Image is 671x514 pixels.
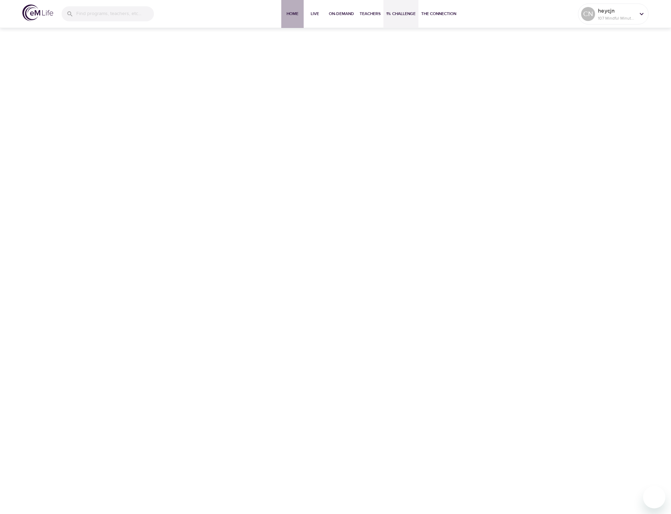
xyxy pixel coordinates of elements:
[284,10,301,17] span: Home
[306,10,323,17] span: Live
[360,10,381,17] span: Teachers
[22,5,53,21] img: logo
[76,6,154,21] input: Find programs, teachers, etc...
[643,486,665,508] iframe: Button to launch messaging window
[329,10,354,17] span: On-Demand
[386,10,416,17] span: 1% Challenge
[598,7,635,15] p: heycjn
[598,15,635,21] p: 107 Mindful Minutes
[421,10,456,17] span: The Connection
[581,7,595,21] div: CN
